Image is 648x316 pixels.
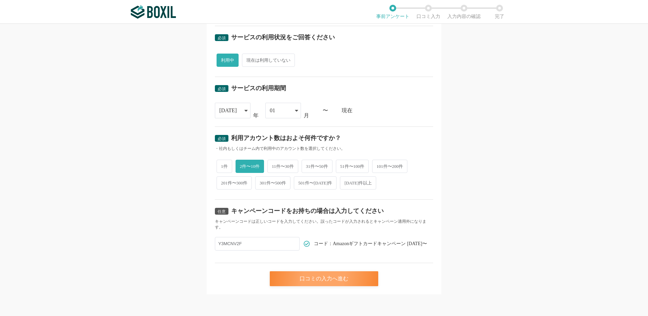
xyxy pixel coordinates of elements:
[219,103,237,118] div: [DATE]
[218,86,226,91] span: 必須
[217,176,252,190] span: 201件〜300件
[236,160,264,173] span: 2件〜10件
[372,160,407,173] span: 101件〜200件
[231,208,384,214] div: キャンペーンコードをお持ちの場合は入力してください
[375,5,410,19] li: 事前アンケート
[242,54,295,67] span: 現在は利用していない
[267,160,298,173] span: 11件〜30件
[215,219,433,230] div: キャンペーンコードは正しいコードを入力してください。誤ったコードが入力されるとキャンペーン適用外になります。
[253,113,259,118] div: 年
[270,103,275,118] div: 01
[336,160,369,173] span: 51件〜100件
[323,108,328,113] div: 〜
[446,5,482,19] li: 入力内容の確認
[218,136,226,141] span: 必須
[302,160,332,173] span: 31件〜50件
[270,271,378,286] div: 口コミの入力へ進む
[342,108,433,113] div: 現在
[340,176,376,190] span: [DATE]件以上
[231,85,286,91] div: サービスの利用期間
[294,176,337,190] span: 501件〜[DATE]件
[482,5,517,19] li: 完了
[215,146,433,152] div: ・社内もしくはチーム内で利用中のアカウント数を選択してください。
[231,34,335,40] div: サービスの利用状況をご回答ください
[410,5,446,19] li: 口コミ入力
[304,113,309,118] div: 月
[314,241,427,246] span: コード：Amazonギフトカードキャンペーン [DATE]〜
[217,54,239,67] span: 利用中
[231,135,341,141] div: 利用アカウント数はおよそ何件ですか？
[218,209,226,214] span: 任意
[255,176,290,190] span: 301件〜500件
[217,160,232,173] span: 1件
[131,5,176,19] img: ボクシルSaaS_ロゴ
[218,36,226,40] span: 必須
